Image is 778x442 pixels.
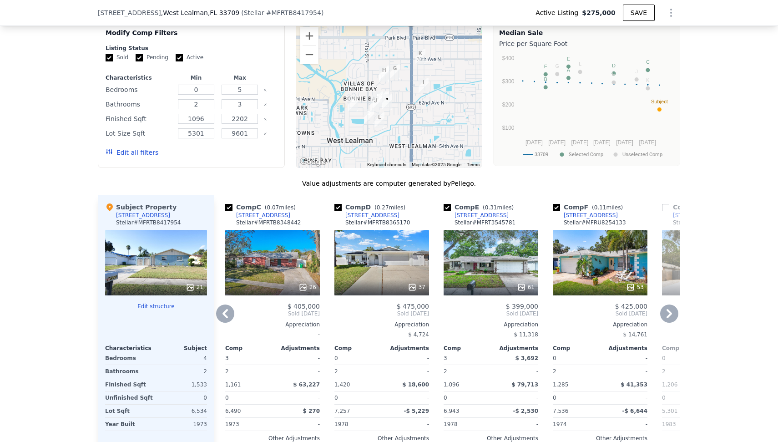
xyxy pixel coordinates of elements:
[334,321,429,328] div: Appreciation
[569,152,603,157] text: Selected Comp
[553,365,598,378] div: 2
[639,139,656,146] text: [DATE]
[515,355,538,361] span: $ 3,692
[382,345,429,352] div: Adjustments
[535,152,548,157] text: 33709
[553,435,647,442] div: Other Adjustments
[662,381,677,388] span: 1,206
[615,303,647,310] span: $ 425,000
[261,204,299,211] span: ( miles)
[158,352,207,365] div: 4
[105,405,154,417] div: Lot Sqft
[662,408,677,414] span: 5,301
[564,219,626,226] div: Stellar # MFRU8254133
[106,83,172,96] div: Bedrooms
[444,408,459,414] span: 6,943
[105,345,156,352] div: Characteristics
[274,391,320,404] div: -
[493,365,538,378] div: -
[98,179,680,188] div: Value adjustments are computer generated by Pellego .
[384,352,429,365] div: -
[602,391,647,404] div: -
[225,321,320,328] div: Appreciation
[555,63,559,69] text: G
[525,139,543,146] text: [DATE]
[225,381,241,388] span: 1,161
[662,321,757,328] div: Appreciation
[334,418,380,431] div: 1978
[544,76,547,82] text: B
[379,91,396,113] div: 6910 Dalkeith Ave N
[106,54,128,61] label: Sold
[567,56,570,61] text: E
[225,418,271,431] div: 1973
[106,28,277,45] div: Modify Comp Filters
[502,102,515,108] text: $200
[158,391,207,404] div: 0
[105,378,154,391] div: Finished Sqft
[502,125,515,131] text: $100
[156,345,207,352] div: Subject
[553,408,568,414] span: 7,536
[106,127,172,140] div: Lot Size Sqft
[105,391,154,404] div: Unfinished Sqft
[536,8,582,17] span: Active Listing
[662,345,709,352] div: Comp
[662,355,666,361] span: 0
[621,381,647,388] span: $ 41,353
[444,365,489,378] div: 2
[499,37,674,50] div: Price per Square Foot
[662,418,707,431] div: 1983
[544,64,547,69] text: F
[444,381,459,388] span: 1,096
[225,328,320,341] div: -
[263,132,267,136] button: Clear
[513,408,538,414] span: -$ 2,530
[622,408,647,414] span: -$ 6,644
[263,103,267,107] button: Clear
[553,321,647,328] div: Appreciation
[220,74,260,81] div: Max
[225,395,229,401] span: 0
[375,88,393,111] div: 6941 Dalkeith Ave N
[553,203,626,212] div: Comp F
[602,365,647,378] div: -
[553,310,647,317] span: Sold [DATE]
[186,283,203,292] div: 21
[374,88,391,111] div: 6961 Dalkeith Ave N
[158,378,207,391] div: 1,533
[455,212,509,219] div: [STREET_ADDRESS]
[274,352,320,365] div: -
[273,345,320,352] div: Adjustments
[384,391,429,404] div: -
[158,418,207,431] div: 1973
[225,408,241,414] span: 6,490
[646,59,650,65] text: C
[106,98,172,111] div: Bathrooms
[662,435,757,442] div: Other Adjustments
[225,345,273,352] div: Comp
[288,303,320,310] span: $ 405,000
[298,156,328,168] img: Google
[553,355,556,361] span: 0
[344,92,362,115] div: 7279 Orkney Ave N
[105,352,154,365] div: Bedrooms
[662,212,727,219] a: [STREET_ADDRESS]
[582,8,616,17] span: $275,000
[553,418,598,431] div: 1974
[106,45,277,52] div: Listing Status
[334,435,429,442] div: Other Adjustments
[225,212,290,219] a: [STREET_ADDRESS]
[106,54,113,61] input: Sold
[662,365,707,378] div: 2
[662,4,680,22] button: Show Options
[263,117,267,121] button: Clear
[602,352,647,365] div: -
[98,8,161,17] span: [STREET_ADDRESS]
[588,204,626,211] span: ( miles)
[158,365,207,378] div: 2
[334,408,350,414] span: 7,257
[622,152,662,157] text: Unselected Comp
[455,219,515,226] div: Stellar # MFRT3545781
[511,381,538,388] span: $ 79,713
